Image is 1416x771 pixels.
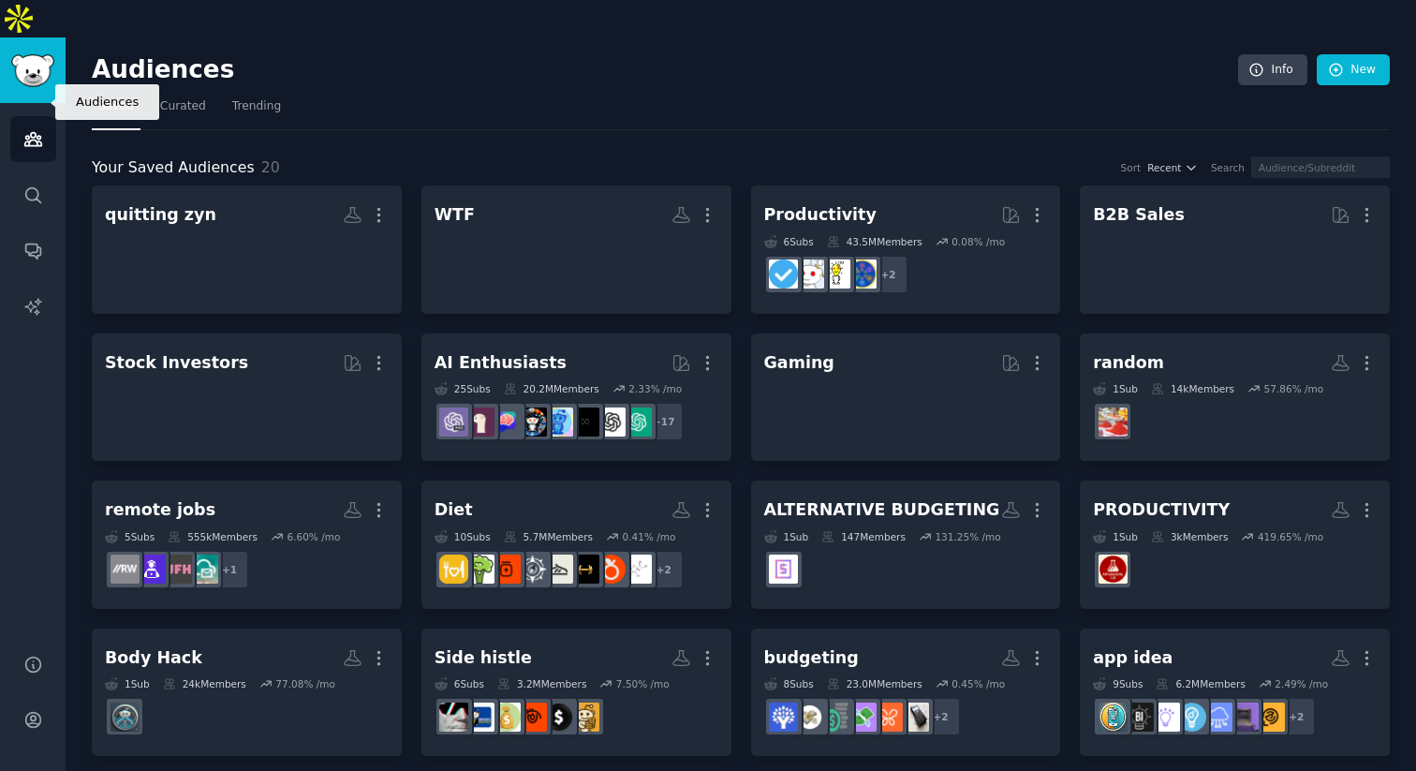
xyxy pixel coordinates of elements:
[597,408,626,437] img: OpenAI
[105,498,215,522] div: remote jobs
[92,55,1238,85] h2: Audiences
[935,530,1000,543] div: 131.25 % /mo
[497,677,586,690] div: 3.2M Members
[751,334,1061,462] a: Gaming
[518,408,547,437] img: aiArt
[92,185,402,314] a: quitting zyn
[751,185,1061,314] a: Productivity6Subs43.5MMembers0.08% /mo+2LifeProTipslifehacksproductivitygetdisciplined
[421,629,731,757] a: Side histle6Subs3.2MMembers7.50% /moSideHustleGoldsidehustleSideJobsEarnMoneyPassivesidehustlePHE...
[769,555,798,584] img: AwesomeBudgeting
[261,158,280,176] span: 20
[951,677,1005,690] div: 0.45 % /mo
[168,530,258,543] div: 555k Members
[210,550,249,589] div: + 1
[544,555,573,584] img: Weightlosstechniques
[1080,481,1390,609] a: PRODUCTIVITY1Sub3kMembers419.65% /moAIProductivityLab
[492,703,521,732] img: EarnMoneyPassive
[465,555,494,584] img: WeightLossFoods
[1093,203,1185,227] div: B2B Sales
[1099,555,1128,584] img: AIProductivityLab
[544,703,573,732] img: sidehustle
[795,703,824,732] img: budget
[435,382,491,395] div: 25 Sub s
[232,98,281,115] span: Trending
[435,498,473,522] div: Diet
[275,677,335,690] div: 77.08 % /mo
[1211,161,1245,174] div: Search
[751,629,1061,757] a: budgeting8Subs23.0MMembers0.45% /mo+2MiddleClassFinanceMonarchMoneybudgetingforbeginnersFinancial...
[518,703,547,732] img: SideJobs
[951,235,1005,248] div: 0.08 % /mo
[869,255,908,294] div: + 2
[821,703,850,732] img: FinancialPlanning
[597,555,626,584] img: weightlossdiets
[922,697,961,736] div: + 2
[92,481,402,609] a: remote jobs5Subs555kMembers6.60% /mo+1remotedailyWFHJobsRemoteJobHuntersremoteworking
[821,530,906,543] div: 147 Members
[769,259,798,289] img: getdisciplined
[1093,498,1230,522] div: PRODUCTIVITY
[11,54,54,87] img: GummySearch logo
[226,92,288,130] a: Trending
[1147,161,1181,174] span: Recent
[105,351,248,375] div: Stock Investors
[105,646,202,670] div: Body Hack
[105,203,216,227] div: quitting zyn
[764,646,859,670] div: budgeting
[1275,677,1328,690] div: 2.49 % /mo
[1264,382,1324,395] div: 57.86 % /mo
[764,530,809,543] div: 1 Sub
[764,677,814,690] div: 8 Sub s
[105,677,150,690] div: 1 Sub
[163,677,246,690] div: 24k Members
[163,555,192,584] img: WFHJobs
[570,703,599,732] img: SideHustleGold
[92,92,140,130] a: Saved
[1177,703,1206,732] img: Entrepreneur
[111,703,140,732] img: BodyHackGuide
[623,530,676,543] div: 0.41 % /mo
[1099,703,1128,732] img: AppIdeas
[821,259,850,289] img: lifehacks
[287,530,340,543] div: 6.60 % /mo
[518,555,547,584] img: loseweight
[465,408,494,437] img: LocalLLaMA
[1258,530,1323,543] div: 419.65 % /mo
[1230,703,1259,732] img: vibecoding
[439,408,468,437] img: ChatGPTPro
[848,703,877,732] img: budgetingforbeginners
[92,334,402,462] a: Stock Investors
[827,677,922,690] div: 23.0M Members
[421,481,731,609] a: Diet10Subs5.7MMembers0.41% /mo+2ScientificNutritionweightlossdietsworkoutWeightlosstechniqueslose...
[827,235,922,248] div: 43.5M Members
[1093,530,1138,543] div: 1 Sub
[544,408,573,437] img: artificial
[623,555,652,584] img: ScientificNutrition
[160,98,206,115] span: Curated
[644,550,684,589] div: + 2
[1121,161,1142,174] div: Sort
[435,677,484,690] div: 6 Sub s
[764,351,834,375] div: Gaming
[848,259,877,289] img: LifeProTips
[570,408,599,437] img: ArtificialInteligence
[492,555,521,584] img: AskDocs
[105,530,155,543] div: 5 Sub s
[435,646,532,670] div: Side histle
[1080,629,1390,757] a: app idea9Subs6.2MMembers2.49% /mo+2AppDevelopersvibecodingSaaSEntrepreneurRateMyIdeaAppBusiness_I...
[1151,382,1234,395] div: 14k Members
[421,185,731,314] a: WTF
[421,334,731,462] a: AI Enthusiasts25Subs20.2MMembers2.33% /mo+17ChatGPTOpenAIArtificialInteligenceartificialaiArtChat...
[92,629,402,757] a: Body Hack1Sub24kMembers77.08% /moBodyHackGuide
[764,203,877,227] div: Productivity
[137,555,166,584] img: RemoteJobHunters
[764,498,1000,522] div: ALTERNATIVE BUDGETING
[189,555,218,584] img: remotedaily
[1093,351,1164,375] div: random
[1099,408,1128,437] img: spices
[435,203,475,227] div: WTF
[1147,161,1198,174] button: Recent
[92,156,255,180] span: Your Saved Audiences
[628,382,682,395] div: 2.33 % /mo
[900,703,929,732] img: MiddleClassFinance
